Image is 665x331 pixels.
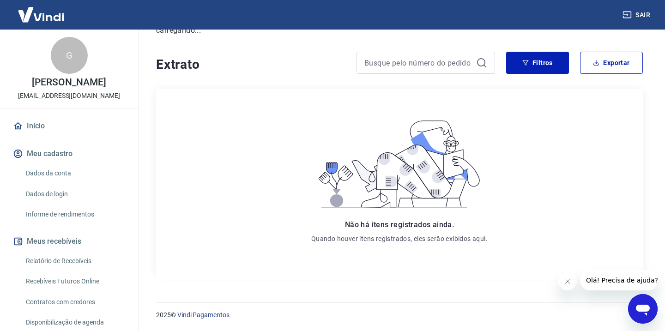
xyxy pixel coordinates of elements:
[156,55,345,74] h4: Extrato
[11,0,71,29] img: Vindi
[22,272,127,291] a: Recebíveis Futuros Online
[311,234,488,243] p: Quando houver itens registrados, eles serão exibidos aqui.
[177,311,230,319] a: Vindi Pagamentos
[18,91,120,101] p: [EMAIL_ADDRESS][DOMAIN_NAME]
[32,78,106,87] p: [PERSON_NAME]
[628,294,658,324] iframe: Botão para abrir a janela de mensagens
[558,272,577,290] iframe: Fechar mensagem
[580,270,658,290] iframe: Mensagem da empresa
[156,25,643,36] p: carregando...
[22,293,127,312] a: Contratos com credores
[22,252,127,271] a: Relatório de Recebíveis
[22,205,127,224] a: Informe de rendimentos
[580,52,643,74] button: Exportar
[506,52,569,74] button: Filtros
[22,164,127,183] a: Dados da conta
[6,6,78,14] span: Olá! Precisa de ajuda?
[51,37,88,74] div: G
[156,310,643,320] p: 2025 ©
[11,231,127,252] button: Meus recebíveis
[11,116,127,136] a: Início
[345,220,454,229] span: Não há itens registrados ainda.
[364,56,472,70] input: Busque pelo número do pedido
[22,185,127,204] a: Dados de login
[11,144,127,164] button: Meu cadastro
[621,6,654,24] button: Sair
